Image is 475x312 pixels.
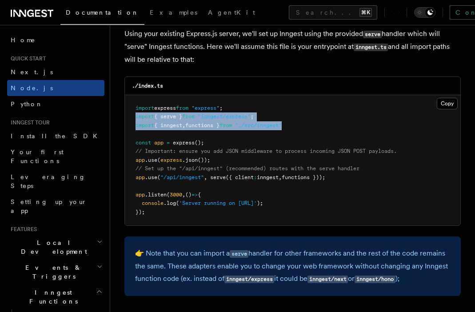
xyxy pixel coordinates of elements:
[144,3,203,24] a: Examples
[7,263,97,281] span: Events & Triggers
[7,260,104,284] button: Events & Triggers
[142,200,164,206] span: console
[208,9,255,16] span: AgentKit
[354,44,388,51] code: inngest.ts
[192,105,220,111] span: "express"
[167,192,170,198] span: (
[136,105,154,111] span: import
[220,105,223,111] span: ;
[220,122,232,128] span: from
[7,238,97,256] span: Local Development
[7,32,104,48] a: Home
[167,140,170,146] span: =
[66,9,139,16] span: Documentation
[226,174,254,180] span: ({ client
[154,122,182,128] span: { inngest
[145,157,157,163] span: .use
[11,198,87,214] span: Setting up your app
[157,174,160,180] span: (
[251,113,254,120] span: ;
[179,200,257,206] span: 'Server running on [URL]'
[230,249,248,257] a: serve
[230,250,248,258] code: serve
[60,3,144,25] a: Documentation
[132,83,163,89] code: ./index.ts
[150,9,197,16] span: Examples
[11,173,86,189] span: Leveraging Steps
[157,157,160,163] span: (
[136,148,397,154] span: // Important: ensure you add JSON middleware to process incoming JSON POST payloads.
[136,140,151,146] span: const
[204,174,207,180] span: ,
[11,84,53,92] span: Node.js
[7,288,96,306] span: Inngest Functions
[136,165,359,172] span: // Set up the "/api/inngest" (recommended) routes with the serve handler
[170,192,182,198] span: 3000
[7,64,104,80] a: Next.js
[7,144,104,169] a: Your first Functions
[289,5,377,20] button: Search...⌘K
[235,122,282,128] span: "./src/inngest"
[185,122,220,128] span: functions }
[254,174,257,180] span: :
[11,148,64,164] span: Your first Functions
[7,284,104,309] button: Inngest Functions
[176,200,179,206] span: (
[173,140,195,146] span: express
[210,174,226,180] span: serve
[124,28,461,66] p: Using your existing Express.js server, we'll set up Inngest using the provided handler which will...
[136,192,145,198] span: app
[11,132,103,140] span: Install the SDK
[11,68,53,76] span: Next.js
[198,113,251,120] span: "inngest/express"
[7,80,104,96] a: Node.js
[7,194,104,219] a: Setting up your app
[11,100,43,108] span: Python
[185,192,192,198] span: ()
[282,174,325,180] span: functions }));
[136,157,145,163] span: app
[7,119,50,126] span: Inngest tour
[182,113,195,120] span: from
[192,192,198,198] span: =>
[7,169,104,194] a: Leveraging Steps
[154,113,182,120] span: { serve }
[257,174,279,180] span: inngest
[257,200,263,206] span: );
[198,192,201,198] span: {
[363,31,382,38] code: serve
[195,140,204,146] span: ();
[307,276,348,283] code: inngest/next
[182,157,198,163] span: .json
[355,276,395,283] code: inngest/hono
[154,140,164,146] span: app
[414,7,435,18] button: Toggle dark mode
[176,105,188,111] span: from
[145,174,157,180] span: .use
[136,122,154,128] span: import
[7,235,104,260] button: Local Development
[7,96,104,112] a: Python
[160,157,182,163] span: express
[136,209,145,215] span: });
[154,105,176,111] span: express
[136,174,145,180] span: app
[7,128,104,144] a: Install the SDK
[224,276,274,283] code: inngest/express
[437,98,458,109] button: Copy
[203,3,260,24] a: AgentKit
[7,55,46,62] span: Quick start
[136,113,154,120] span: import
[135,247,450,285] p: 👉 Note that you can import a handler for other frameworks and the rest of the code remains the sa...
[182,192,185,198] span: ,
[11,36,36,44] span: Home
[359,8,372,17] kbd: ⌘K
[164,200,176,206] span: .log
[182,122,185,128] span: ,
[145,192,167,198] span: .listen
[7,226,37,233] span: Features
[198,157,210,163] span: ());
[160,174,204,180] span: "/api/inngest"
[279,174,282,180] span: ,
